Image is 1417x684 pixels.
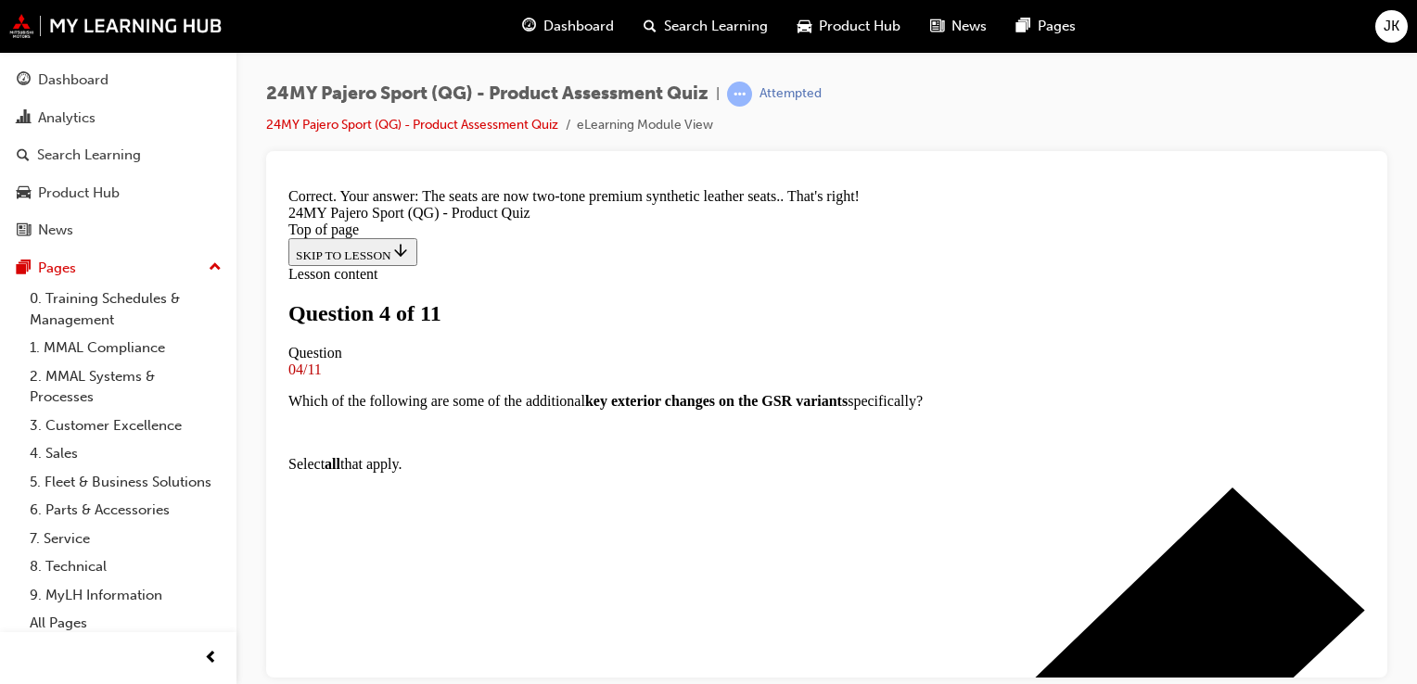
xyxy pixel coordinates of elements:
div: Analytics [38,108,96,129]
button: DashboardAnalyticsSearch LearningProduct HubNews [7,59,229,251]
span: search-icon [644,15,657,38]
div: Attempted [760,85,822,103]
li: eLearning Module View [577,115,713,136]
span: guage-icon [522,15,536,38]
span: Pages [1038,16,1076,37]
span: News [951,16,987,37]
a: 6. Parts & Accessories [22,496,229,525]
div: 04/11 [7,181,1084,197]
span: Product Hub [819,16,900,37]
span: pages-icon [1016,15,1030,38]
span: search-icon [17,147,30,164]
span: car-icon [798,15,811,38]
span: Search Learning [664,16,768,37]
a: 5. Fleet & Business Solutions [22,468,229,497]
span: | [716,83,720,105]
a: All Pages [22,609,229,638]
a: 3. Customer Excellence [22,412,229,440]
div: Search Learning [37,145,141,166]
p: Which of the following are some of the additional specifically? [7,212,1084,229]
span: Dashboard [543,16,614,37]
a: car-iconProduct Hub [783,7,915,45]
h1: Question 4 of 11 [7,120,1084,146]
a: 7. Service [22,525,229,553]
div: Top of page [7,41,1084,57]
button: Pages [7,251,229,285]
div: Question [7,164,1084,181]
button: JK [1375,10,1408,43]
a: 1. MMAL Compliance [22,334,229,362]
span: news-icon [17,222,31,239]
a: search-iconSearch Learning [629,7,783,45]
span: car-icon [17,185,31,202]
a: 9. MyLH Information [22,581,229,610]
span: up-icon [209,256,222,280]
span: SKIP TO LESSON [15,68,129,82]
a: pages-iconPages [1002,7,1091,45]
span: pages-icon [17,260,31,277]
a: 24MY Pajero Sport (QG) - Product Assessment Quiz [266,117,558,133]
a: 4. Sales [22,439,229,468]
a: guage-iconDashboard [507,7,629,45]
a: 8. Technical [22,552,229,581]
span: JK [1384,16,1399,37]
span: guage-icon [17,72,31,89]
div: Correct. Your answer: The seats are now two-tone premium synthetic leather seats.. That's right! [7,7,1084,24]
div: Dashboard [38,70,109,91]
span: chart-icon [17,110,31,127]
a: 0. Training Schedules & Management [22,285,229,334]
span: learningRecordVerb_ATTEMPT-icon [727,82,752,107]
a: Search Learning [7,138,229,172]
strong: all [44,275,59,291]
a: Product Hub [7,176,229,210]
a: Dashboard [7,63,229,97]
div: Pages [38,258,76,279]
a: 2. MMAL Systems & Processes [22,362,229,412]
strong: key exterior changes on the GSR variants [304,212,567,228]
button: SKIP TO LESSON [7,57,136,85]
p: Select that apply. [7,275,1084,292]
span: news-icon [930,15,944,38]
img: mmal [9,14,223,38]
div: News [38,220,73,241]
a: news-iconNews [915,7,1002,45]
span: 24MY Pajero Sport (QG) - Product Assessment Quiz [266,83,708,105]
span: prev-icon [204,647,218,670]
div: 24MY Pajero Sport (QG) - Product Quiz [7,24,1084,41]
a: News [7,213,229,247]
a: Analytics [7,101,229,135]
span: Lesson content [7,85,96,101]
div: Product Hub [38,183,120,204]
